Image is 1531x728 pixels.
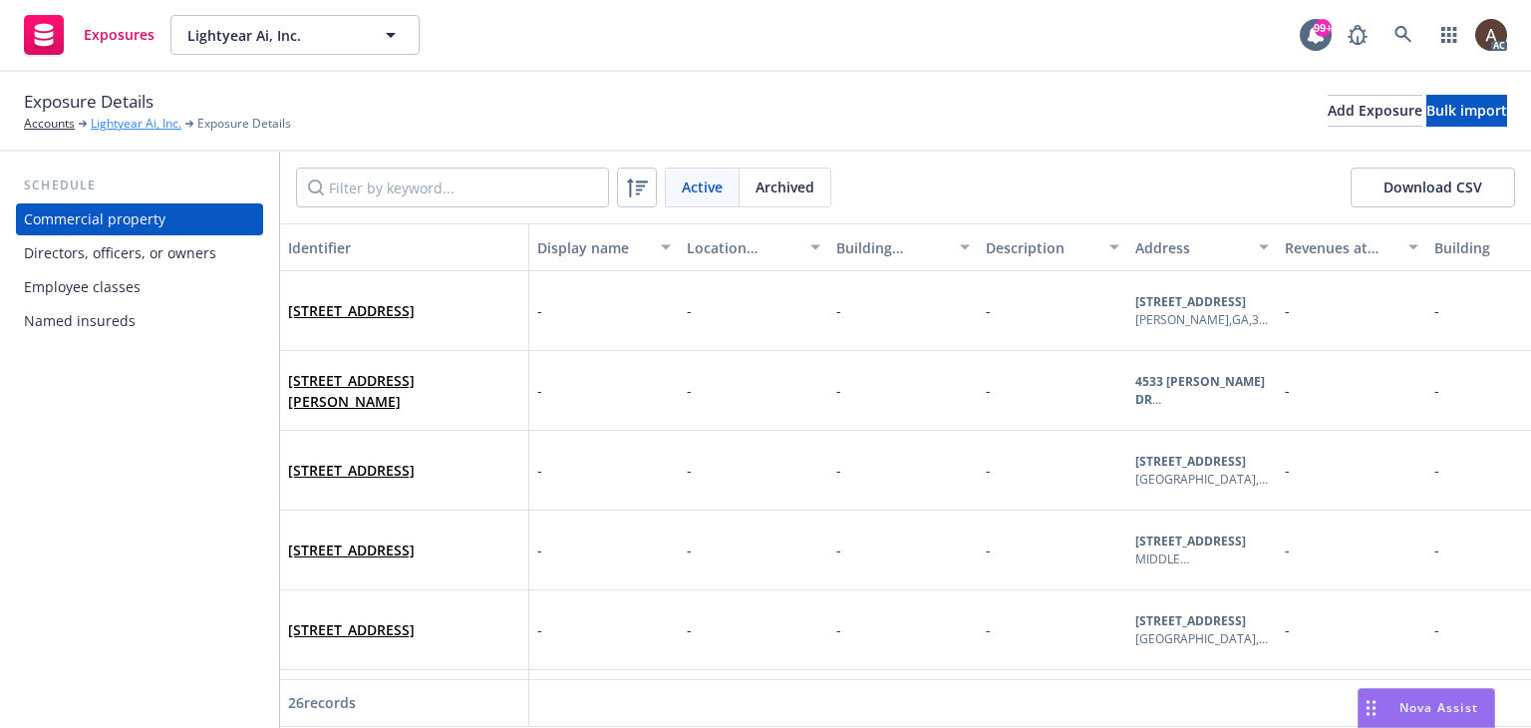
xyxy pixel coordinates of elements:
[1328,96,1422,126] div: Add Exposure
[537,540,542,560] span: -
[687,301,692,320] span: -
[1328,95,1422,127] button: Add Exposure
[1285,541,1290,559] span: -
[288,237,520,258] div: Identifier
[1399,699,1478,716] span: Nova Assist
[986,381,991,400] span: -
[197,115,291,133] span: Exposure Details
[288,300,415,321] span: [STREET_ADDRESS]
[24,89,153,115] span: Exposure Details
[296,168,609,207] input: Filter by keyword...
[91,115,181,133] a: Lightyear Ai, Inc.
[537,300,542,321] span: -
[288,620,415,639] a: [STREET_ADDRESS]
[687,381,692,400] span: -
[16,237,263,269] a: Directors, officers, or owners
[1127,223,1277,271] button: Address
[1135,471,1269,489] div: [GEOGRAPHIC_DATA] , SC , 29169
[16,176,263,195] div: Schedule
[1426,96,1507,126] div: Bulk import
[682,177,723,197] span: Active
[986,301,991,320] span: -
[16,271,263,303] a: Employee classes
[1358,688,1495,728] button: Nova Assist
[756,177,814,197] span: Archived
[1383,15,1423,55] a: Search
[529,223,679,271] button: Display name
[170,15,420,55] button: Lightyear Ai, Inc.
[1434,620,1439,639] span: -
[1359,689,1383,727] div: Drag to move
[24,203,165,235] div: Commercial property
[836,461,841,480] span: -
[288,693,356,712] span: 26 records
[1475,19,1507,51] img: photo
[679,223,828,271] button: Location number
[1434,381,1439,400] span: -
[288,370,520,412] span: [STREET_ADDRESS][PERSON_NAME]
[836,541,841,559] span: -
[1135,293,1246,310] b: [STREET_ADDRESS]
[836,620,841,639] span: -
[687,461,692,480] span: -
[1338,15,1378,55] a: Report a Bug
[288,540,415,560] span: [STREET_ADDRESS]
[16,305,263,337] a: Named insureds
[288,541,415,559] a: [STREET_ADDRESS]
[986,461,991,480] span: -
[288,371,415,411] a: [STREET_ADDRESS][PERSON_NAME]
[1285,620,1290,639] span: -
[16,203,263,235] a: Commercial property
[1285,301,1290,320] span: -
[84,27,154,43] span: Exposures
[24,305,136,337] div: Named insureds
[1135,311,1269,329] div: [PERSON_NAME] , GA , 30014
[986,237,1097,258] div: Description
[1434,301,1439,320] span: -
[288,460,415,481] span: [STREET_ADDRESS]
[1135,550,1269,568] div: MIDDLE RIVER , MD , 21220
[836,381,841,400] span: -
[288,461,415,480] a: [STREET_ADDRESS]
[828,223,978,271] button: Building number
[280,223,529,271] button: Identifier
[986,620,991,639] span: -
[1135,373,1265,408] b: 4533 [PERSON_NAME] DR
[16,7,162,63] a: Exposures
[1135,237,1247,258] div: Address
[1285,381,1290,400] span: -
[1135,612,1246,629] b: [STREET_ADDRESS]
[687,541,692,559] span: -
[1135,453,1246,470] b: [STREET_ADDRESS]
[288,619,415,640] span: [STREET_ADDRESS]
[836,237,948,258] div: Building number
[836,301,841,320] span: -
[1285,461,1290,480] span: -
[1434,541,1439,559] span: -
[986,541,991,559] span: -
[187,25,360,46] span: Lightyear Ai, Inc.
[1314,19,1332,37] div: 99+
[24,115,75,133] a: Accounts
[687,237,798,258] div: Location number
[978,223,1127,271] button: Description
[1426,95,1507,127] button: Bulk import
[537,380,542,401] span: -
[24,271,141,303] div: Employee classes
[537,460,542,481] span: -
[1351,168,1515,207] button: Download CSV
[1434,461,1439,480] span: -
[1285,237,1396,258] div: Revenues at location
[1277,223,1426,271] button: Revenues at location
[537,237,649,258] div: Display name
[24,237,216,269] div: Directors, officers, or owners
[1135,533,1246,549] b: [STREET_ADDRESS]
[1135,630,1269,648] div: [GEOGRAPHIC_DATA] , CO , 80033
[1429,15,1469,55] a: Switch app
[288,301,415,320] a: [STREET_ADDRESS]
[537,619,542,640] span: -
[687,620,692,639] span: -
